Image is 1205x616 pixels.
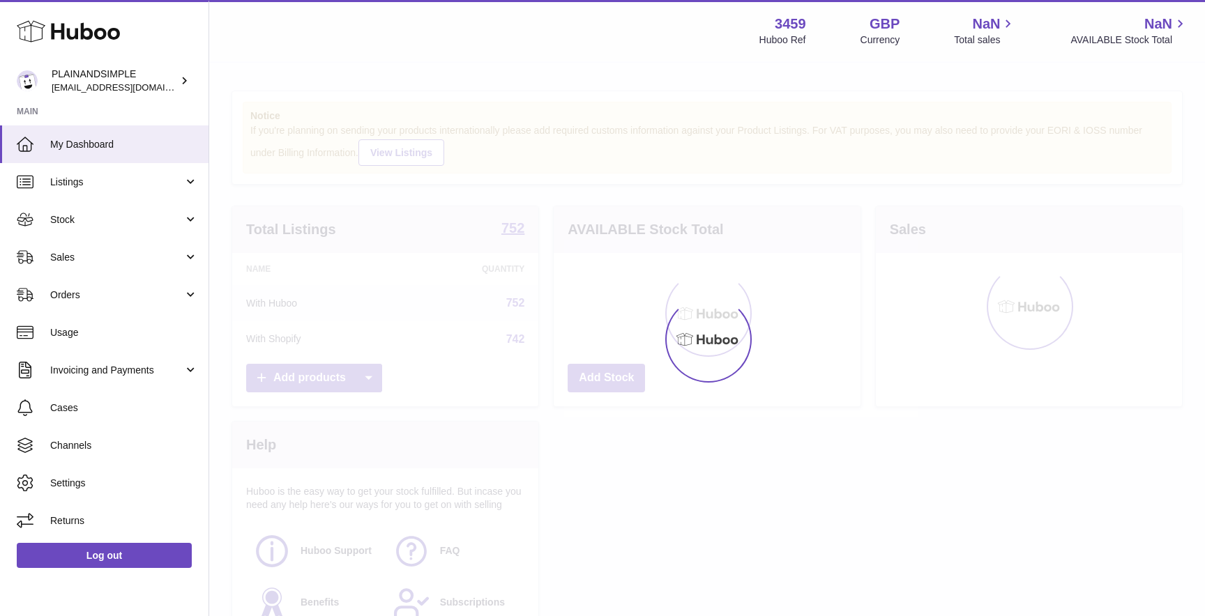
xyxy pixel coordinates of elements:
[1070,15,1188,47] a: NaN AVAILABLE Stock Total
[954,33,1016,47] span: Total sales
[50,514,198,528] span: Returns
[52,82,205,93] span: [EMAIL_ADDRESS][DOMAIN_NAME]
[1144,15,1172,33] span: NaN
[50,138,198,151] span: My Dashboard
[954,15,1016,47] a: NaN Total sales
[1070,33,1188,47] span: AVAILABLE Stock Total
[870,15,900,33] strong: GBP
[775,15,806,33] strong: 3459
[50,326,198,339] span: Usage
[50,477,198,490] span: Settings
[50,176,183,189] span: Listings
[861,33,900,47] div: Currency
[50,213,183,226] span: Stock
[17,543,192,568] a: Log out
[50,439,198,452] span: Channels
[17,70,38,91] img: duco@plainandsimple.com
[50,251,183,264] span: Sales
[50,364,183,377] span: Invoicing and Payments
[50,401,198,415] span: Cases
[759,33,806,47] div: Huboo Ref
[50,288,183,302] span: Orders
[52,68,177,94] div: PLAINANDSIMPLE
[972,15,1000,33] span: NaN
